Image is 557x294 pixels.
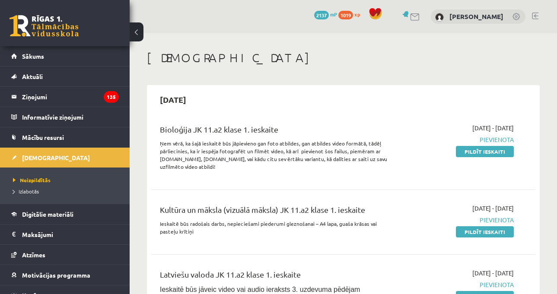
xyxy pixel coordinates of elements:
[147,51,540,65] h1: [DEMOGRAPHIC_DATA]
[22,52,44,60] span: Sākums
[472,204,514,213] span: [DATE] - [DATE]
[13,176,121,184] a: Neizpildītās
[160,269,391,285] div: Latviešu valoda JK 11.a2 klase 1. ieskaite
[354,11,360,18] span: xp
[22,133,64,141] span: Mācību resursi
[404,215,514,224] span: Pievienota
[314,11,329,19] span: 2137
[13,177,51,183] span: Neizpildītās
[13,187,121,195] a: Izlabotās
[338,11,353,19] span: 1019
[11,224,119,244] a: Maksājumi
[472,123,514,133] span: [DATE] - [DATE]
[11,107,119,127] a: Informatīvie ziņojumi
[11,265,119,285] a: Motivācijas programma
[22,73,43,80] span: Aktuāli
[11,66,119,86] a: Aktuāli
[22,210,73,218] span: Digitālie materiāli
[160,123,391,139] div: Bioloģija JK 11.a2 klase 1. ieskaite
[10,15,79,37] a: Rīgas 1. Tālmācības vidusskola
[11,204,119,224] a: Digitālie materiāli
[22,87,119,107] legend: Ziņojumi
[22,251,45,259] span: Atzīmes
[314,11,337,18] a: 2137 mP
[11,245,119,265] a: Atzīmes
[22,107,119,127] legend: Informatīvie ziņojumi
[435,13,444,22] img: Viktorija Tokareva
[11,46,119,66] a: Sākums
[404,280,514,289] span: Pievienota
[338,11,364,18] a: 1019 xp
[13,188,39,195] span: Izlabotās
[11,148,119,168] a: [DEMOGRAPHIC_DATA]
[160,139,391,171] p: Ņem vērā, ka šajā ieskaitē būs jāpievieno gan foto atbildes, gan atbildes video formātā, tādēļ pā...
[22,154,90,161] span: [DEMOGRAPHIC_DATA]
[456,146,514,157] a: Pildīt ieskaiti
[11,127,119,147] a: Mācību resursi
[160,204,391,220] div: Kultūra un māksla (vizuālā māksla) JK 11.a2 klase 1. ieskaite
[456,226,514,237] a: Pildīt ieskaiti
[449,12,503,21] a: [PERSON_NAME]
[330,11,337,18] span: mP
[472,269,514,278] span: [DATE] - [DATE]
[151,89,195,110] h2: [DATE]
[160,220,391,235] p: Ieskaitē būs radošais darbs, nepieciešami piederumi gleznošanai – A4 lapa, guaša krāsas vai paste...
[104,91,119,103] i: 135
[22,224,119,244] legend: Maksājumi
[404,135,514,144] span: Pievienota
[11,87,119,107] a: Ziņojumi135
[22,271,90,279] span: Motivācijas programma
